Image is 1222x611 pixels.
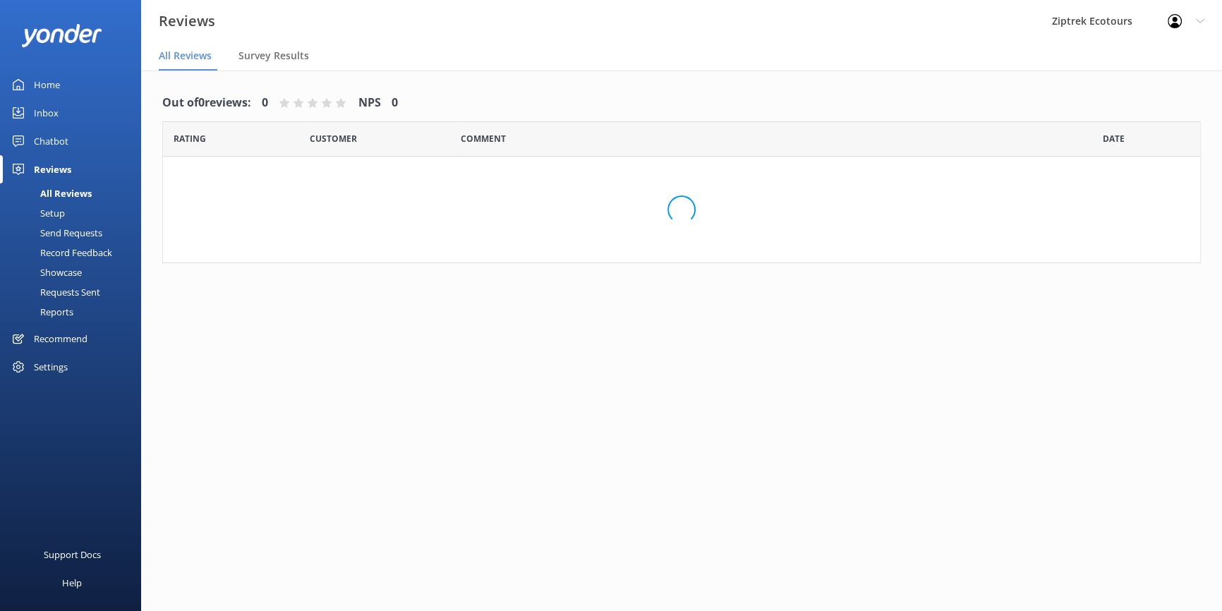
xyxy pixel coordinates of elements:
span: Question [461,132,506,145]
h3: Reviews [159,10,215,32]
span: Date [174,132,206,145]
div: Help [62,569,82,597]
div: Send Requests [8,223,102,243]
a: Reports [8,302,141,322]
div: Reviews [34,155,71,183]
h4: 0 [262,94,268,112]
a: Setup [8,203,141,223]
div: Requests Sent [8,282,100,302]
a: Showcase [8,262,141,282]
div: Settings [34,353,68,381]
div: Inbox [34,99,59,127]
div: Reports [8,302,73,322]
h4: Out of 0 reviews: [162,94,251,112]
div: Support Docs [44,540,101,569]
span: All Reviews [159,49,212,63]
h4: 0 [392,94,398,112]
h4: NPS [358,94,381,112]
div: Home [34,71,60,99]
a: Requests Sent [8,282,141,302]
div: Setup [8,203,65,223]
div: Recommend [34,325,87,353]
a: All Reviews [8,183,141,203]
div: Chatbot [34,127,68,155]
div: All Reviews [8,183,92,203]
span: Survey Results [238,49,309,63]
a: Send Requests [8,223,141,243]
img: yonder-white-logo.png [21,24,102,47]
div: Showcase [8,262,82,282]
div: Record Feedback [8,243,112,262]
span: Date [1103,132,1125,145]
span: Date [310,132,357,145]
a: Record Feedback [8,243,141,262]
